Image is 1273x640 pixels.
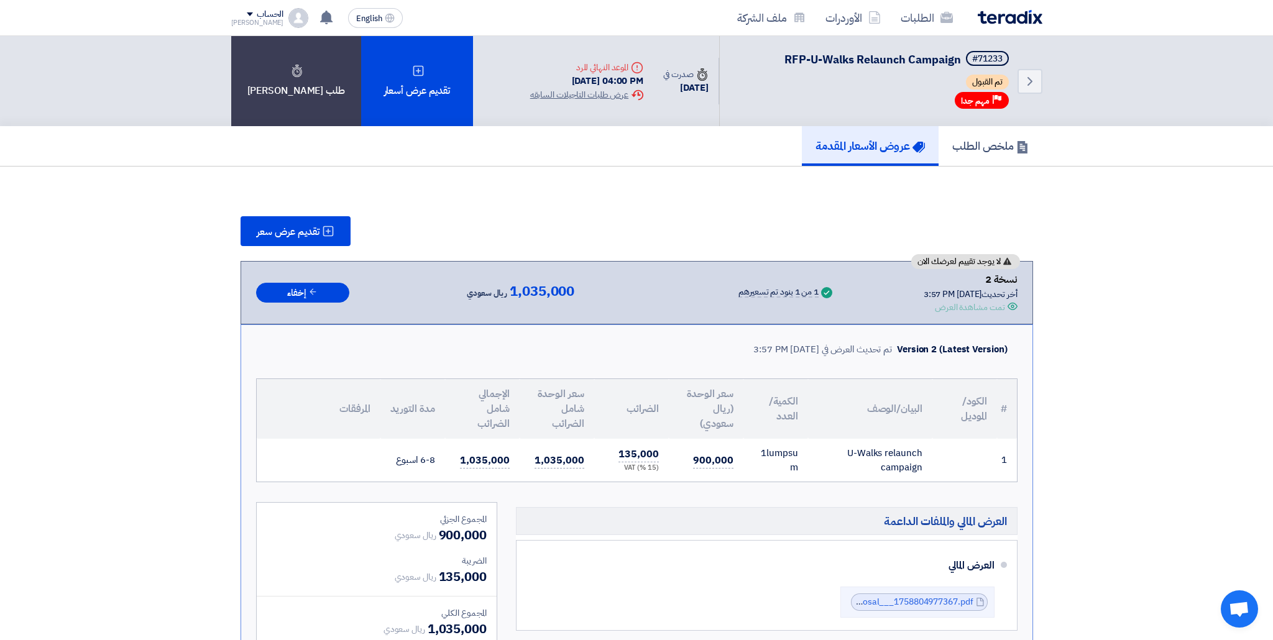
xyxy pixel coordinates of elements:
[467,286,507,301] span: ريال سعودي
[808,379,932,439] th: البيان/الوصف
[932,379,997,439] th: الكود/الموديل
[997,439,1017,482] td: 1
[669,379,743,439] th: سعر الوحدة (ريال سعودي)
[520,379,594,439] th: سعر الوحدة شامل الضرائب
[231,19,284,26] div: [PERSON_NAME]
[361,36,473,126] div: تقديم عرض أسعار
[784,51,1011,68] h5: RFP-U-Walks Relaunch Campaign
[802,126,939,166] a: عروض الأسعار المقدمة
[395,529,436,542] span: ريال سعودي
[267,606,487,619] div: المجموع الكلي
[231,36,361,126] div: طلب [PERSON_NAME]
[356,14,382,23] span: English
[604,463,659,473] div: (15 %) VAT
[510,284,574,299] span: 1,035,000
[439,567,487,586] span: 135,000
[439,526,487,544] span: 900,000
[997,379,1017,439] th: #
[753,342,892,357] div: تم تحديث العرض في [DATE] 3:57 PM
[530,61,643,74] div: الموعد النهائي للرد
[897,342,1007,357] div: Version 2 (Latest Version)
[663,81,708,95] div: [DATE]
[535,453,584,469] span: 1,035,000
[348,8,403,28] button: English
[384,623,425,636] span: ريال سعودي
[738,288,819,298] div: 1 من 1 بنود تم تسعيرهم
[924,288,1018,301] div: أخر تحديث [DATE] 3:57 PM
[380,439,445,482] td: 6-8 اسبوع
[972,55,1003,63] div: #71233
[693,453,733,469] span: 900,000
[241,216,351,246] button: تقديم عرض سعر
[288,8,308,28] img: profile_test.png
[530,88,643,101] div: عرض طلبات التاجيلات السابقه
[743,439,808,482] td: lumpsum
[952,139,1029,153] h5: ملخص الطلب
[541,551,995,580] div: العرض المالي
[727,3,816,32] a: ملف الشركة
[939,126,1042,166] a: ملخص الطلب
[891,3,963,32] a: الطلبات
[761,446,766,460] span: 1
[267,513,487,526] div: المجموع الجزئي
[816,139,925,153] h5: عروض الأسعار المقدمة
[818,446,922,474] div: U-Walks relaunch campaign
[460,453,509,469] span: 1,035,000
[257,227,319,237] span: تقديم عرض سعر
[935,301,1004,314] div: تمت مشاهدة العرض
[917,257,1001,266] span: لا يوجد تقييم لعرضك الان
[267,554,487,567] div: الضريبة
[966,75,1009,89] span: تم القبول
[257,9,283,20] div: الحساب
[618,447,658,462] span: 135,000
[530,74,643,88] div: [DATE] 04:00 PM
[1221,590,1258,628] div: Open chat
[428,619,487,638] span: 1,035,000
[961,95,990,107] span: مهم جدا
[395,570,436,583] span: ريال سعودي
[663,68,708,81] div: صدرت في
[743,379,808,439] th: الكمية/العدد
[924,272,1018,288] div: نسخة 2
[884,514,1007,528] span: العرض المالي والملفات الداعمة
[978,10,1042,24] img: Teradix logo
[816,3,891,32] a: الأوردرات
[594,379,669,439] th: الضرائب
[784,51,961,68] span: RFP-U-Walks Relaunch Campaign
[380,379,445,439] th: مدة التوريد
[256,283,349,303] button: إخفاء
[257,379,380,439] th: المرفقات
[445,379,520,439] th: الإجمالي شامل الضرائب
